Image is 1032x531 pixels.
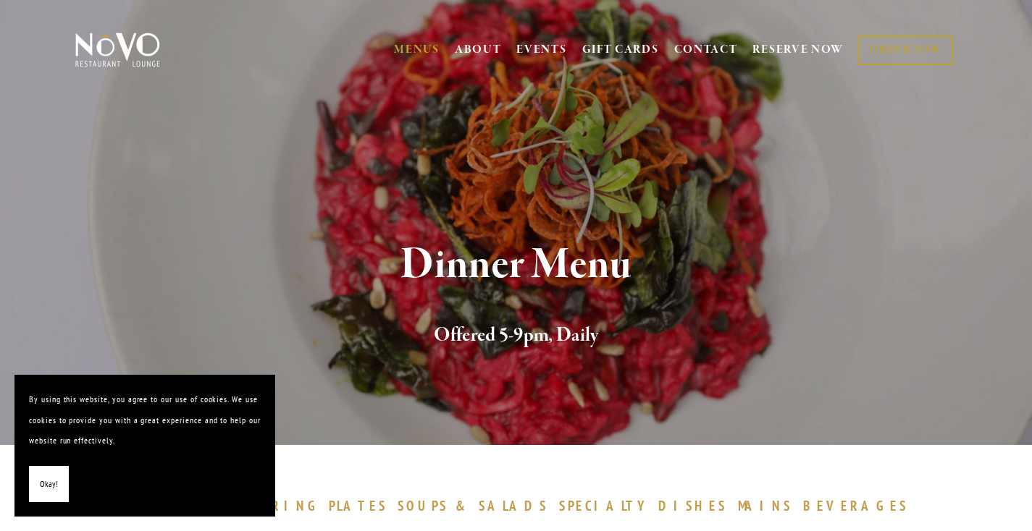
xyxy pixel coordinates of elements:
a: MAINS [738,497,800,514]
a: SHARINGPLATES [233,497,394,514]
h1: Dinner Menu [99,242,934,289]
a: SOUPS&SALADS [398,497,555,514]
span: SALADS [479,497,548,514]
a: CONTACT [674,36,738,64]
img: Novo Restaurant &amp; Lounge [72,32,163,68]
p: By using this website, you agree to our use of cookies. We use cookies to provide you with a grea... [29,389,261,451]
a: ORDER NOW [858,35,953,65]
a: SPECIALTYDISHES [559,497,734,514]
span: SHARING [233,497,322,514]
span: SOUPS [398,497,448,514]
a: RESERVE NOW [752,36,844,64]
span: SPECIALTY [559,497,652,514]
span: BEVERAGES [803,497,909,514]
button: Okay! [29,466,69,503]
span: PLATES [329,497,387,514]
section: Cookie banner [14,375,275,517]
span: MAINS [738,497,792,514]
span: & [456,497,471,514]
a: GIFT CARDS [582,36,659,64]
a: MENUS [394,43,440,57]
a: EVENTS [516,43,566,57]
a: BEVERAGES [803,497,916,514]
span: Okay! [40,474,58,495]
a: ABOUT [455,43,502,57]
span: DISHES [658,497,727,514]
h2: Offered 5-9pm, Daily [99,320,934,351]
